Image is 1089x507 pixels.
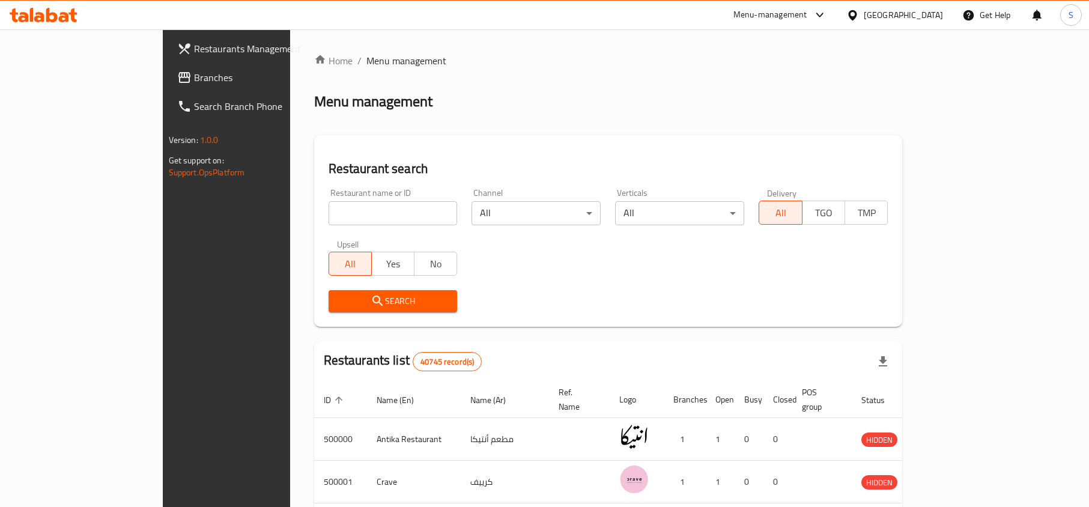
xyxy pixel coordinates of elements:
span: 40745 record(s) [413,356,481,368]
div: Export file [869,347,897,376]
div: [GEOGRAPHIC_DATA] [864,8,943,22]
span: All [334,255,367,273]
td: 0 [763,418,792,461]
h2: Menu management [314,92,432,111]
td: 1 [664,418,706,461]
span: 1.0.0 [200,132,219,148]
td: 0 [735,418,763,461]
label: Delivery [767,189,797,197]
a: Support.OpsPlatform [169,165,245,180]
a: Branches [168,63,345,92]
button: Search [329,290,458,312]
span: Branches [194,70,335,85]
button: TGO [802,201,845,225]
a: Search Branch Phone [168,92,345,121]
td: 0 [763,461,792,503]
td: 1 [664,461,706,503]
nav: breadcrumb [314,53,903,68]
button: TMP [845,201,888,225]
span: Name (Ar) [470,393,521,407]
span: No [419,255,452,273]
div: Total records count [413,352,482,371]
td: 1 [706,418,735,461]
span: ID [324,393,347,407]
th: Logo [610,381,664,418]
img: Antika Restaurant [619,422,649,452]
button: No [414,252,457,276]
button: All [329,252,372,276]
li: / [357,53,362,68]
th: Branches [664,381,706,418]
td: 0 [735,461,763,503]
span: Status [861,393,900,407]
span: Version: [169,132,198,148]
label: Upsell [337,240,359,248]
button: All [759,201,802,225]
span: Menu management [366,53,446,68]
div: Menu-management [733,8,807,22]
h2: Restaurants list [324,351,482,371]
span: Ref. Name [559,385,595,414]
td: كرييف [461,461,549,503]
th: Open [706,381,735,418]
img: Crave [619,464,649,494]
div: HIDDEN [861,433,897,447]
div: All [615,201,744,225]
span: Search [338,294,448,309]
span: Restaurants Management [194,41,335,56]
span: POS group [802,385,837,414]
input: Search for restaurant name or ID.. [329,201,458,225]
span: S [1069,8,1073,22]
th: Busy [735,381,763,418]
span: HIDDEN [861,433,897,447]
td: مطعم أنتيكا [461,418,549,461]
button: Yes [371,252,414,276]
h2: Restaurant search [329,160,888,178]
span: HIDDEN [861,476,897,490]
td: 1 [706,461,735,503]
th: Closed [763,381,792,418]
span: Search Branch Phone [194,99,335,114]
span: TGO [807,204,840,222]
a: Restaurants Management [168,34,345,63]
span: TMP [850,204,883,222]
td: Crave [367,461,461,503]
div: HIDDEN [861,475,897,490]
td: Antika Restaurant [367,418,461,461]
span: Name (En) [377,393,429,407]
div: All [472,201,601,225]
span: Get support on: [169,153,224,168]
span: All [764,204,797,222]
span: Yes [377,255,410,273]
